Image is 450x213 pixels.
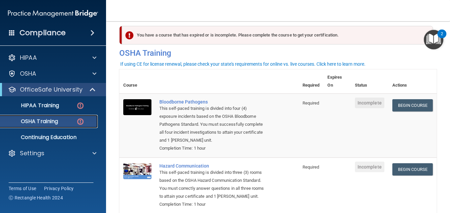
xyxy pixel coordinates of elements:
h4: OSHA Training [119,48,437,58]
div: This self-paced training is divided into four (4) exposure incidents based on the OSHA Bloodborne... [159,105,265,144]
th: Status [351,69,388,94]
p: OSHA [20,70,36,78]
span: Ⓒ Rectangle Health 2024 [9,194,63,201]
p: OSHA Training [4,118,58,125]
span: Incomplete [355,98,384,108]
button: If using CE for license renewal, please check your state's requirements for online vs. live cours... [119,61,366,67]
span: Required [303,101,319,106]
img: danger-circle.6113f641.png [76,102,84,110]
div: 2 [441,34,443,42]
div: Completion Time: 1 hour [159,200,265,208]
a: Begin Course [392,99,433,111]
a: Begin Course [392,163,433,176]
a: OfficeSafe University [8,86,96,94]
a: Hazard Communication [159,163,265,169]
a: Settings [8,149,96,157]
th: Actions [388,69,437,94]
th: Expires On [323,69,351,94]
a: HIPAA [8,54,96,62]
th: Required [299,69,324,94]
p: Settings [20,149,44,157]
iframe: Drift Widget Chat Controller [417,167,442,192]
img: exclamation-circle-solid-danger.72ef9ffc.png [125,31,134,39]
div: If using CE for license renewal, please check your state's requirements for online vs. live cours... [120,62,366,66]
p: HIPAA [20,54,37,62]
h4: Compliance [20,28,66,37]
a: Bloodborne Pathogens [159,99,265,105]
a: OSHA [8,70,96,78]
p: Continuing Education [4,134,95,141]
img: PMB logo [8,7,98,20]
div: This self-paced training is divided into three (3) rooms based on the OSHA Hazard Communication S... [159,169,265,200]
p: OfficeSafe University [20,86,83,94]
span: Incomplete [355,162,384,172]
button: Open Resource Center, 2 new notifications [424,30,443,49]
a: Terms of Use [9,185,36,192]
p: HIPAA Training [4,102,59,109]
div: Completion Time: 1 hour [159,144,265,152]
a: Privacy Policy [44,185,74,192]
div: You have a course that has expired or is incomplete. Please complete the course to get your certi... [122,26,433,44]
th: Course [119,69,155,94]
img: danger-circle.6113f641.png [76,117,84,126]
span: Required [303,165,319,170]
